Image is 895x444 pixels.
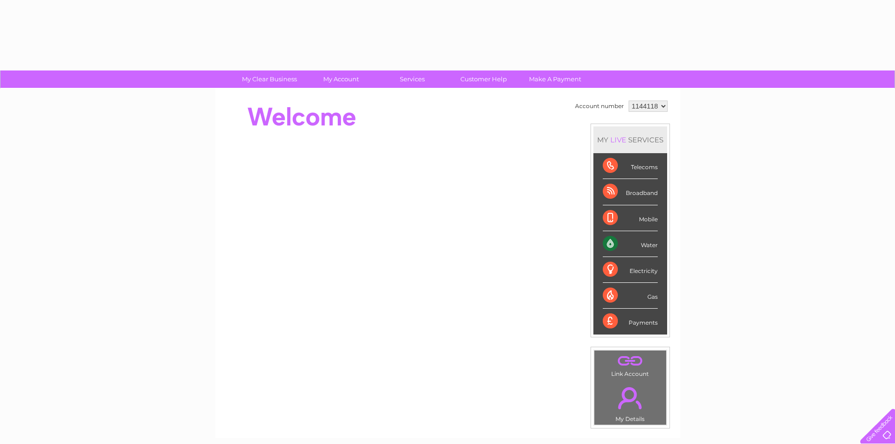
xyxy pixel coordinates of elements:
[603,283,658,309] div: Gas
[593,126,667,153] div: MY SERVICES
[594,350,667,380] td: Link Account
[445,70,522,88] a: Customer Help
[374,70,451,88] a: Services
[603,309,658,334] div: Payments
[231,70,308,88] a: My Clear Business
[573,98,626,114] td: Account number
[516,70,594,88] a: Make A Payment
[608,135,628,144] div: LIVE
[603,231,658,257] div: Water
[597,353,664,369] a: .
[603,179,658,205] div: Broadband
[597,382,664,414] a: .
[594,379,667,425] td: My Details
[603,205,658,231] div: Mobile
[603,153,658,179] div: Telecoms
[302,70,380,88] a: My Account
[603,257,658,283] div: Electricity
